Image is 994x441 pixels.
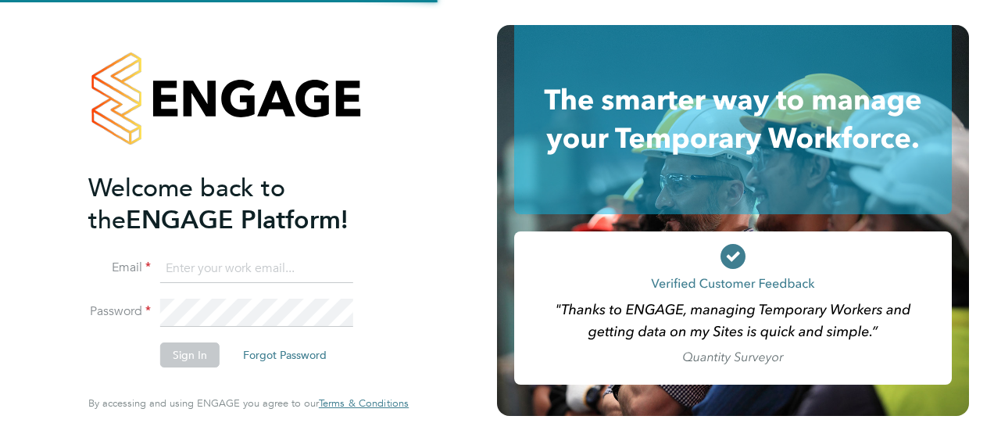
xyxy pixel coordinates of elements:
span: By accessing and using ENGAGE you agree to our [88,396,409,410]
label: Email [88,260,151,276]
input: Enter your work email... [160,255,353,283]
button: Forgot Password [231,342,339,367]
h2: ENGAGE Platform! [88,172,393,236]
a: Terms & Conditions [319,397,409,410]
button: Sign In [160,342,220,367]
label: Password [88,303,151,320]
span: Welcome back to the [88,173,285,235]
span: Terms & Conditions [319,396,409,410]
